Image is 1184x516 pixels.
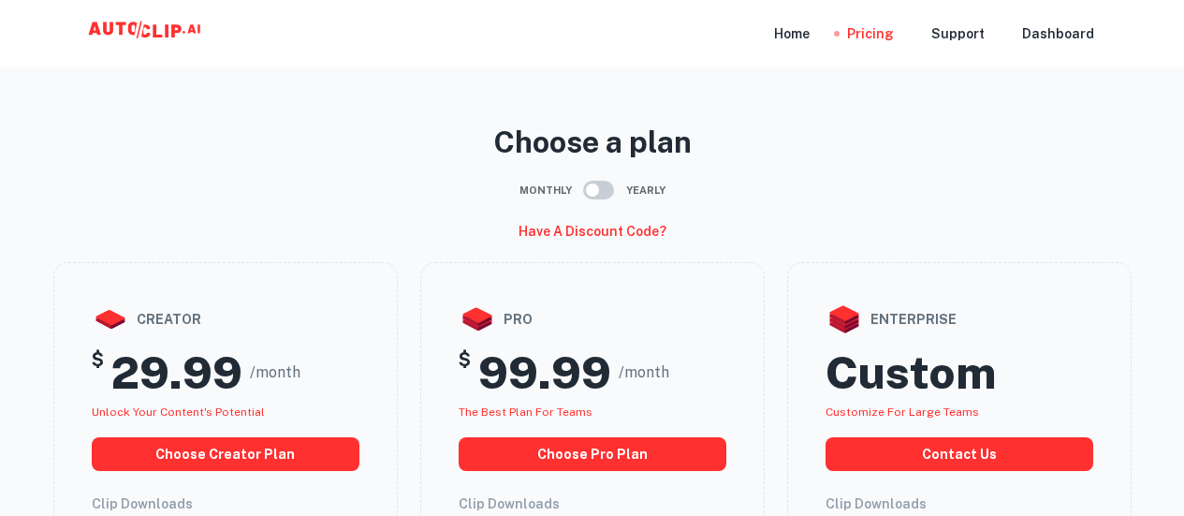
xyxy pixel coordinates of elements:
[111,346,242,400] h2: 29.99
[826,301,1093,338] div: enterprise
[511,215,674,247] button: Have a discount code?
[626,183,665,199] span: Yearly
[826,405,979,419] span: Customize for large teams
[92,494,359,514] h6: Clip Downloads
[459,301,726,338] div: pro
[92,405,265,419] span: Unlock your Content's potential
[519,183,572,199] span: Monthly
[92,301,359,338] div: creator
[826,437,1093,471] button: Contact us
[826,346,996,400] h2: Custom
[826,494,1093,514] h6: Clip Downloads
[459,405,592,419] span: The best plan for teams
[478,346,611,400] h2: 99.99
[459,346,471,400] h5: $
[92,346,104,400] h5: $
[53,120,1132,165] p: Choose a plan
[619,361,669,384] span: /month
[519,221,666,242] h6: Have a discount code?
[250,361,300,384] span: /month
[459,437,726,471] button: choose pro plan
[459,494,726,514] h6: Clip Downloads
[92,437,359,471] button: choose creator plan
